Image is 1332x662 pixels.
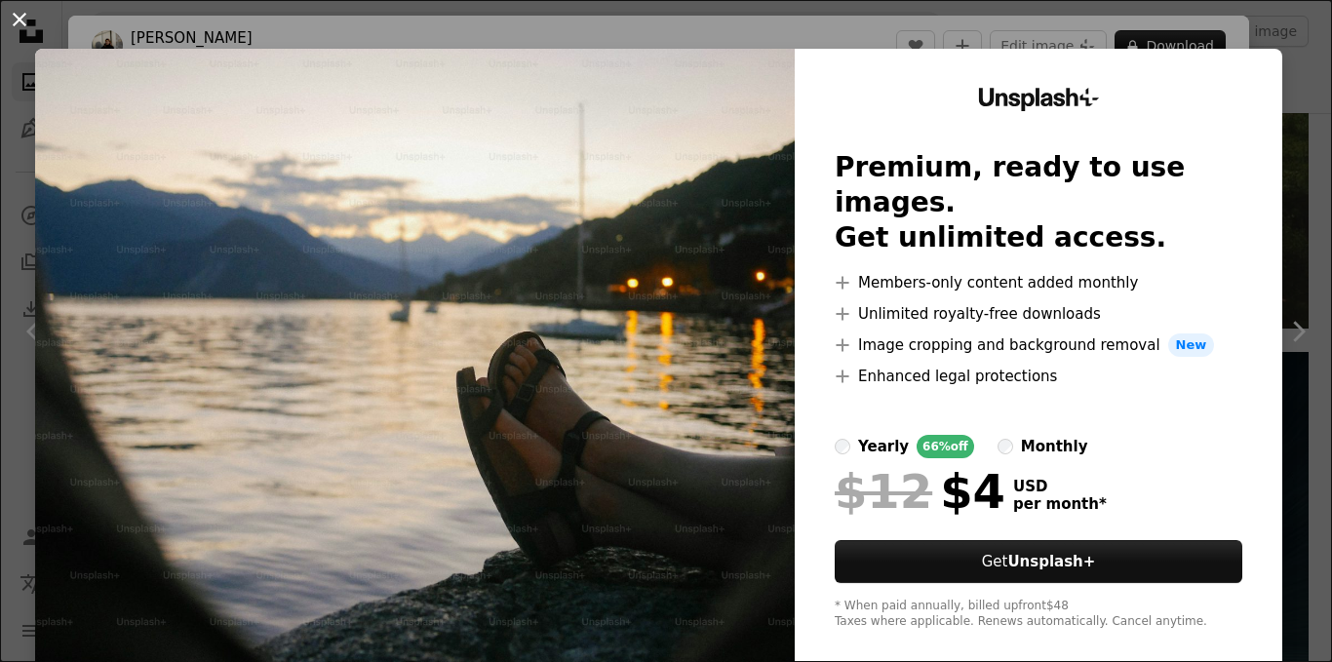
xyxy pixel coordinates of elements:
[1013,495,1107,513] span: per month *
[835,302,1242,326] li: Unlimited royalty-free downloads
[835,466,1005,517] div: $4
[1021,435,1088,458] div: monthly
[1013,478,1107,495] span: USD
[998,439,1013,454] input: monthly
[835,365,1242,388] li: Enhanced legal protections
[835,333,1242,357] li: Image cropping and background removal
[835,540,1242,583] button: GetUnsplash+
[835,271,1242,294] li: Members-only content added monthly
[1168,333,1215,357] span: New
[1007,553,1095,570] strong: Unsplash+
[835,599,1242,630] div: * When paid annually, billed upfront $48 Taxes where applicable. Renews automatically. Cancel any...
[835,439,850,454] input: yearly66%off
[835,150,1242,255] h2: Premium, ready to use images. Get unlimited access.
[917,435,974,458] div: 66% off
[858,435,909,458] div: yearly
[835,466,932,517] span: $12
